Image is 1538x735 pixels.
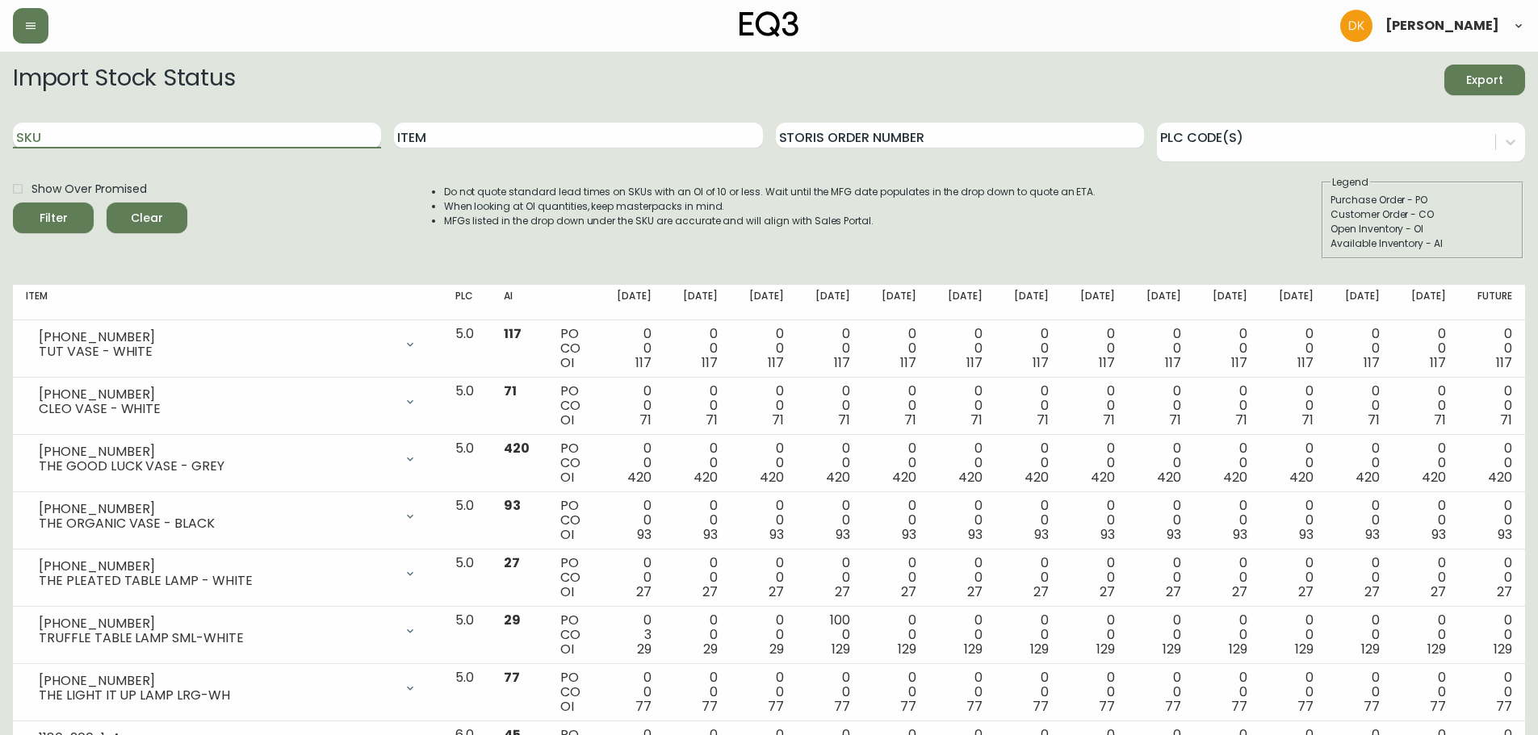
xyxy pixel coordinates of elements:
span: OI [560,583,574,601]
div: [PHONE_NUMBER] [39,387,394,402]
div: Purchase Order - PO [1331,193,1515,207]
th: Item [13,285,442,320]
th: PLC [442,285,491,320]
div: 0 0 [1406,441,1446,485]
span: 420 [1289,468,1314,487]
div: 0 0 [677,613,718,657]
div: 0 0 [1141,384,1181,428]
span: 117 [1364,353,1380,372]
span: 129 [1295,640,1314,658]
span: 93 [1233,525,1247,544]
span: 27 [1100,583,1115,601]
span: 27 [901,583,916,601]
span: 77 [1099,697,1115,716]
span: 117 [1297,353,1314,372]
span: 93 [504,496,521,515]
span: 27 [1033,583,1049,601]
li: MFGs listed in the drop down under the SKU are accurate and will align with Sales Portal. [444,214,1096,228]
div: 0 0 [1339,384,1380,428]
div: 0 0 [1339,327,1380,370]
div: 0 0 [1472,556,1512,599]
div: 0 0 [677,670,718,714]
div: Open Inventory - OI [1331,222,1515,236]
div: [PHONE_NUMBER] [39,674,394,688]
div: 0 0 [677,499,718,542]
span: OI [560,353,574,372]
div: 0 0 [1472,441,1512,485]
span: 77 [1231,697,1247,716]
div: 0 0 [1273,670,1314,714]
td: 5.0 [442,549,491,607]
div: 0 0 [1141,441,1181,485]
div: 0 0 [1141,670,1181,714]
th: [DATE] [731,285,797,320]
div: 0 0 [1207,441,1247,485]
span: Show Over Promised [31,181,147,198]
span: 27 [1497,583,1512,601]
span: 117 [966,353,983,372]
span: 27 [967,583,983,601]
span: 27 [1166,583,1181,601]
button: Filter [13,203,94,233]
div: 0 0 [1406,556,1446,599]
td: 5.0 [442,320,491,378]
div: 0 0 [1075,556,1115,599]
span: 117 [1099,353,1115,372]
th: [DATE] [995,285,1062,320]
th: [DATE] [1326,285,1393,320]
span: 77 [1430,697,1446,716]
div: 0 0 [1207,327,1247,370]
div: 0 0 [744,613,784,657]
span: 71 [1235,411,1247,429]
span: OI [560,697,574,716]
div: 0 0 [1207,670,1247,714]
div: Customer Order - CO [1331,207,1515,222]
div: 0 0 [1472,384,1512,428]
div: 0 0 [1273,499,1314,542]
div: 0 0 [1141,327,1181,370]
span: 77 [1297,697,1314,716]
span: Clear [119,208,174,228]
div: 0 0 [876,670,916,714]
span: 129 [832,640,850,658]
span: 29 [504,611,521,629]
span: 27 [1431,583,1446,601]
div: CLEO VASE - WHITE [39,402,394,416]
span: 420 [958,468,983,487]
span: 93 [836,525,850,544]
span: 129 [1361,640,1380,658]
div: 0 0 [1472,327,1512,370]
span: 420 [1223,468,1247,487]
div: 0 0 [611,441,652,485]
div: 0 0 [1008,613,1049,657]
div: [PHONE_NUMBER]TUT VASE - WHITE [26,327,430,362]
span: 93 [1034,525,1049,544]
div: 0 0 [1472,613,1512,657]
div: PO CO [560,670,585,714]
span: 27 [835,583,850,601]
div: 0 0 [942,327,983,370]
span: 420 [1157,468,1181,487]
div: [PHONE_NUMBER] [39,330,394,345]
td: 5.0 [442,607,491,664]
span: 129 [1229,640,1247,658]
span: 117 [1231,353,1247,372]
span: 77 [635,697,652,716]
span: 420 [892,468,916,487]
div: 0 0 [1008,499,1049,542]
span: [PERSON_NAME] [1385,19,1499,32]
span: 420 [1488,468,1512,487]
div: 0 0 [810,441,850,485]
div: 0 0 [744,670,784,714]
button: Clear [107,203,187,233]
span: OI [560,525,574,544]
span: 71 [970,411,983,429]
button: Export [1444,65,1525,95]
img: c2b91e0a61784b06c9fd1c5ddf3cda04 [1340,10,1372,42]
th: [DATE] [1062,285,1128,320]
div: PO CO [560,327,585,370]
h2: Import Stock Status [13,65,235,95]
span: 71 [838,411,850,429]
div: Available Inventory - AI [1331,236,1515,251]
div: 0 0 [1207,556,1247,599]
